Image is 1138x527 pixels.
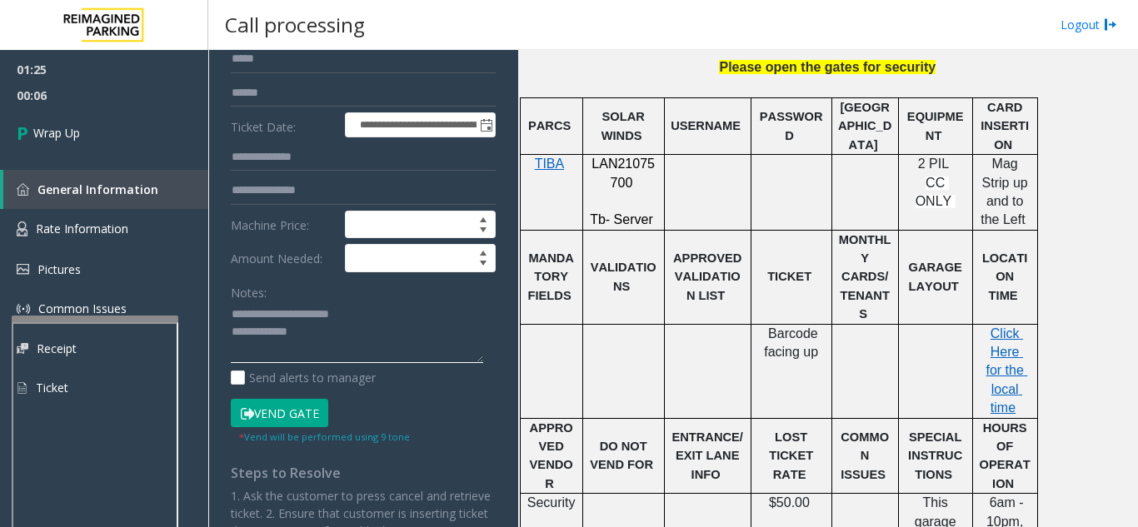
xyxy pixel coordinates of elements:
[17,264,29,275] img: 'icon'
[591,261,656,292] span: VALIDATIONS
[472,258,495,271] span: Decrease value
[36,221,128,236] span: Rate Information
[719,60,936,74] span: Please open the gates for security
[17,183,29,196] img: 'icon'
[37,261,81,277] span: Pictures
[239,430,410,443] small: Vend will be performed using 9 tone
[590,212,606,226] span: Tb
[918,157,949,171] span: 2 PIL
[227,244,341,272] label: Amount Needed:
[907,110,964,142] span: EQUIPMENT
[908,261,965,292] span: GARAGE LAYOUT
[472,245,495,258] span: Increase value
[916,176,952,208] span: CC ONLY
[231,369,376,386] label: Send alerts to manager
[38,301,127,316] span: Common Issues
[986,327,1027,415] a: Click Here for the local time
[980,421,1031,490] span: HOURS OF OPERATION
[535,157,565,171] a: TIBA
[231,399,328,427] button: Vend Gate
[839,233,891,321] span: MONTHLY CARDS/TENANTS
[33,124,80,142] span: Wrap Up
[530,421,573,490] span: APPROVED VENDOR
[17,221,27,236] img: 'icon'
[606,212,653,226] span: - Server
[769,495,810,510] span: $50.00
[671,430,743,481] span: ENTRANCE/EXIT LANE INFO
[982,251,1028,302] span: LOCATION TIME
[217,4,373,45] h3: Call processing
[231,278,267,301] label: Notes:
[227,211,341,239] label: Machine Price:
[981,101,1029,152] span: CARD INSERTION
[760,110,823,142] span: PASSWORD
[528,119,571,132] span: PARCS
[671,119,741,132] span: USERNAME
[1104,16,1117,33] img: logout
[769,430,816,481] span: LOST TICKET RATE
[477,113,495,137] span: Toggle popup
[528,251,574,302] span: MANDATORY FIELDS
[767,270,811,283] span: TICKET
[527,495,576,510] span: Security
[673,251,745,302] span: APPROVED VALIDATION LIST
[1061,16,1117,33] a: Logout
[3,170,208,209] a: General Information
[37,181,158,197] span: General Information
[227,112,341,137] label: Ticket Date:
[601,110,648,142] span: SOLAR WINDS
[838,101,891,152] span: [GEOGRAPHIC_DATA]
[841,430,889,481] span: COMMON ISSUES
[231,465,496,481] h4: Steps to Resolve
[472,225,495,238] span: Decrease value
[17,302,30,316] img: 'icon'
[590,440,653,471] span: DO NOT VEND FOR
[472,211,495,225] span: Increase value
[591,157,655,189] span: LAN21075700
[908,430,965,481] span: SPECIAL INSTRUCTIONS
